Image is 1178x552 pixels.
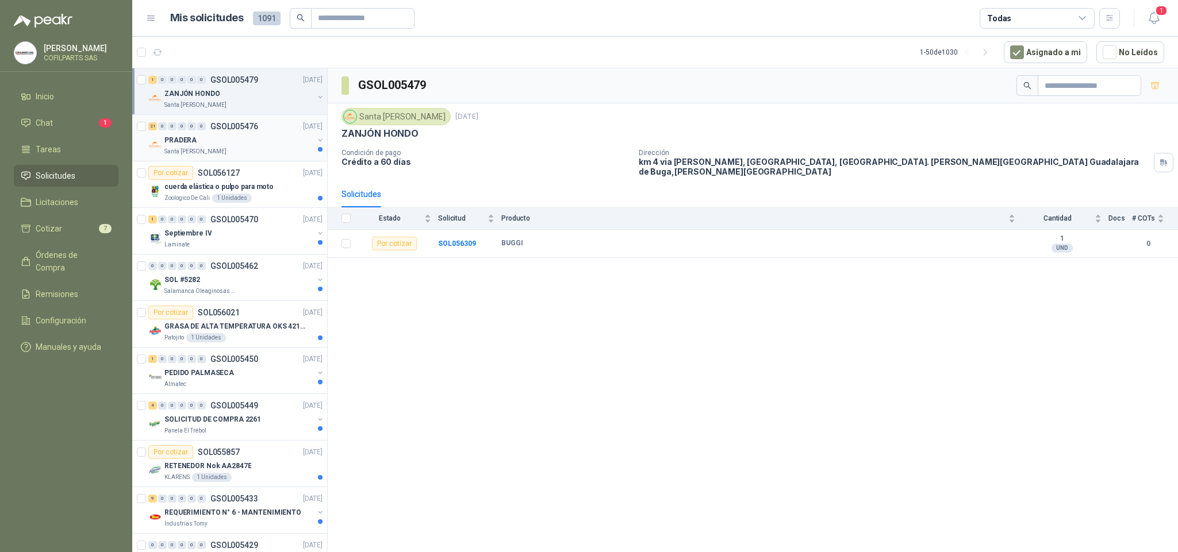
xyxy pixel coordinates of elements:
p: Santa [PERSON_NAME] [164,101,227,110]
div: 0 [187,262,196,270]
div: 0 [197,122,206,130]
img: Company Logo [148,138,162,152]
div: 0 [158,495,167,503]
span: search [297,14,305,22]
img: Company Logo [148,510,162,524]
div: 0 [168,541,176,549]
p: GSOL005470 [210,215,258,223]
div: UND [1052,244,1073,253]
b: 1 [1022,234,1102,244]
div: 0 [158,262,167,270]
p: REQUERIMIENTO N° 6 - MANTENIMIENTO [164,507,301,518]
a: Tareas [14,138,118,160]
div: 0 [158,402,167,410]
p: Crédito a 60 días [341,157,630,167]
div: Por cotizar [148,166,193,180]
p: [DATE] [303,261,323,272]
a: Órdenes de Compra [14,244,118,279]
p: Zoologico De Cali [164,194,210,203]
p: Panela El Trébol [164,426,206,435]
div: 21 [148,122,157,130]
p: cuerda elástica o pulpo para moto [164,182,274,192]
span: Estado [358,214,422,222]
p: Santa [PERSON_NAME] [164,147,227,156]
p: Almatec [164,380,186,389]
img: Company Logo [148,464,162,477]
div: 0 [197,355,206,363]
a: 0 0 0 0 0 0 GSOL005462[DATE] Company LogoSOL #5282Salamanca Oleaginosas SAS [148,259,325,296]
p: ZANJÓN HONDO [341,128,419,140]
div: 1 Unidades [192,473,232,482]
a: Por cotizarSOL056127[DATE] Company Logocuerda elástica o pulpo para motoZoologico De Cali1 Unidades [132,161,327,208]
img: Company Logo [148,184,162,198]
p: [DATE] [303,540,323,551]
p: [PERSON_NAME] [44,44,116,52]
span: Cantidad [1022,214,1092,222]
span: 1091 [253,11,281,25]
p: [DATE] [303,168,323,179]
div: 0 [168,122,176,130]
img: Company Logo [148,277,162,291]
th: # COTs [1132,207,1178,230]
div: 0 [178,76,186,84]
div: 0 [197,402,206,410]
p: [DATE] [303,354,323,365]
p: GSOL005433 [210,495,258,503]
img: Company Logo [148,91,162,105]
p: Septiembre IV [164,228,212,239]
span: 1 [99,118,112,128]
p: PEDIDO PALMASECA [164,368,234,379]
div: Por cotizar [148,445,193,459]
b: 0 [1132,238,1164,249]
div: 0 [187,215,196,223]
p: SOLICITUD DE COMPRA 2261 [164,414,261,425]
a: 1 0 0 0 0 0 GSOL005450[DATE] Company LogoPEDIDO PALMASECAAlmatec [148,352,325,389]
a: SOL056309 [438,240,476,248]
div: 0 [158,76,167,84]
h3: GSOL005479 [358,76,428,94]
div: 1 [148,215,157,223]
p: Dirección [639,149,1149,157]
p: Salamanca Oleaginosas SAS [164,287,237,296]
a: Chat1 [14,112,118,134]
div: 0 [168,495,176,503]
img: Company Logo [148,324,162,338]
span: Producto [501,214,1006,222]
span: # COTs [1132,214,1155,222]
p: [DATE] [303,214,323,225]
div: 0 [158,541,167,549]
a: Inicio [14,86,118,107]
a: 4 0 0 0 0 0 GSOL005449[DATE] Company LogoSOLICITUD DE COMPRA 2261Panela El Trébol [148,399,325,435]
div: 0 [187,76,196,84]
p: SOL056127 [198,169,240,177]
a: Remisiones [14,283,118,305]
div: 0 [168,355,176,363]
span: Inicio [36,90,54,103]
div: 0 [158,122,167,130]
p: RETENEDOR Nok AA2847E [164,461,251,472]
span: 7 [99,224,112,233]
div: 0 [168,262,176,270]
a: 9 0 0 0 0 0 GSOL005433[DATE] Company LogoREQUERIMIENTO N° 6 - MANTENIMIENTOIndustrias Tomy [148,492,325,528]
div: 0 [148,541,157,549]
p: GSOL005462 [210,262,258,270]
a: Manuales y ayuda [14,336,118,358]
p: km 4 via [PERSON_NAME], [GEOGRAPHIC_DATA], [GEOGRAPHIC_DATA]. [PERSON_NAME][GEOGRAPHIC_DATA] Guad... [639,157,1149,176]
span: Manuales y ayuda [36,341,101,353]
a: 1 0 0 0 0 0 GSOL005479[DATE] Company LogoZANJÓN HONDOSanta [PERSON_NAME] [148,73,325,110]
p: [DATE] [303,493,323,504]
div: 0 [178,495,186,503]
span: Solicitudes [36,169,75,182]
div: 4 [148,402,157,410]
div: 0 [197,76,206,84]
img: Company Logo [14,42,36,64]
p: KLARENS [164,473,190,482]
p: PRADERA [164,135,197,146]
div: 0 [187,355,196,363]
p: Condición de pago [341,149,630,157]
div: 0 [187,541,196,549]
p: GSOL005476 [210,122,258,130]
th: Solicitud [438,207,501,230]
img: Company Logo [148,231,162,245]
a: Por cotizarSOL056021[DATE] Company LogoGRASA DE ALTA TEMPERATURA OKS 4210 X 5 KGPatojito1 Unidades [132,301,327,348]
